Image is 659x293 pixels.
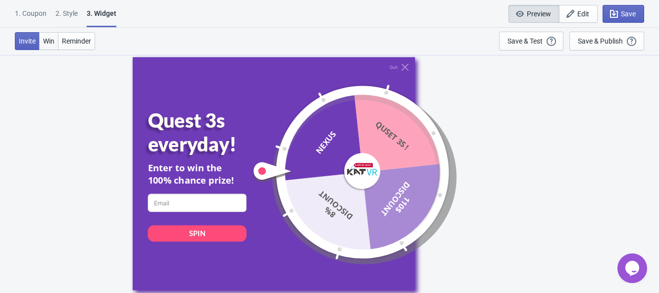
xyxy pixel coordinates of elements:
button: Save & Publish [569,32,644,50]
span: Invite [19,37,36,45]
div: Enter to win the 100% chance prize! [148,161,246,186]
input: Email [148,194,246,212]
button: Save & Test [499,32,563,50]
button: Preview [508,5,559,23]
span: Save [621,10,636,18]
button: Reminder [58,32,95,50]
div: 1. Coupon [15,8,47,26]
div: 3. Widget [87,8,116,27]
div: SPIN [189,228,205,238]
div: Quit [390,64,398,69]
button: Save [603,5,644,23]
button: Win [39,32,58,50]
iframe: chat widget [617,253,649,283]
div: 2 . Style [55,8,78,26]
span: Edit [577,10,589,18]
div: Save & Publish [578,37,623,45]
span: Preview [527,10,551,18]
span: Win [43,37,54,45]
div: Save & Test [507,37,543,45]
span: Reminder [62,37,91,45]
button: Edit [559,5,598,23]
button: Invite [15,32,40,50]
div: Quest 3s everyday! [148,109,266,155]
